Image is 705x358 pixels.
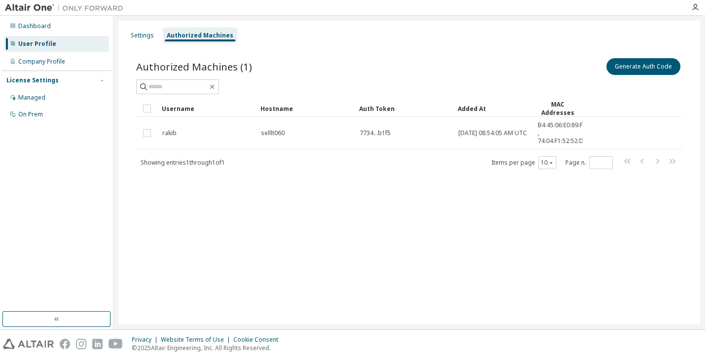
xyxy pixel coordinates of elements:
[136,60,252,73] span: Authorized Machines (1)
[141,158,225,167] span: Showing entries 1 through 1 of 1
[606,58,680,75] button: Generate Auth Code
[131,32,154,39] div: Settings
[162,129,177,137] span: rakib
[538,121,587,145] span: B4:45:06:E0:89:F7 , 74:04:F1:52:52:D8
[18,94,45,102] div: Managed
[161,336,233,344] div: Website Terms of Use
[162,101,253,116] div: Username
[60,339,70,349] img: facebook.svg
[458,129,527,137] span: [DATE] 08:54:05 AM UTC
[76,339,86,349] img: instagram.svg
[92,339,103,349] img: linkedin.svg
[359,101,450,116] div: Auth Token
[109,339,123,349] img: youtube.svg
[233,336,284,344] div: Cookie Consent
[5,3,128,13] img: Altair One
[537,100,579,117] div: MAC Addresses
[491,156,557,169] span: Items per page
[18,22,51,30] div: Dashboard
[18,58,65,66] div: Company Profile
[132,336,161,344] div: Privacy
[565,156,613,169] span: Page n.
[541,159,554,167] button: 10
[261,129,285,137] span: selllt060
[132,344,284,352] p: © 2025 Altair Engineering, Inc. All Rights Reserved.
[458,101,529,116] div: Added At
[18,40,56,48] div: User Profile
[6,76,59,84] div: License Settings
[360,129,391,137] span: 7734...b1f5
[167,32,233,39] div: Authorized Machines
[18,110,43,118] div: On Prem
[260,101,351,116] div: Hostname
[3,339,54,349] img: altair_logo.svg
